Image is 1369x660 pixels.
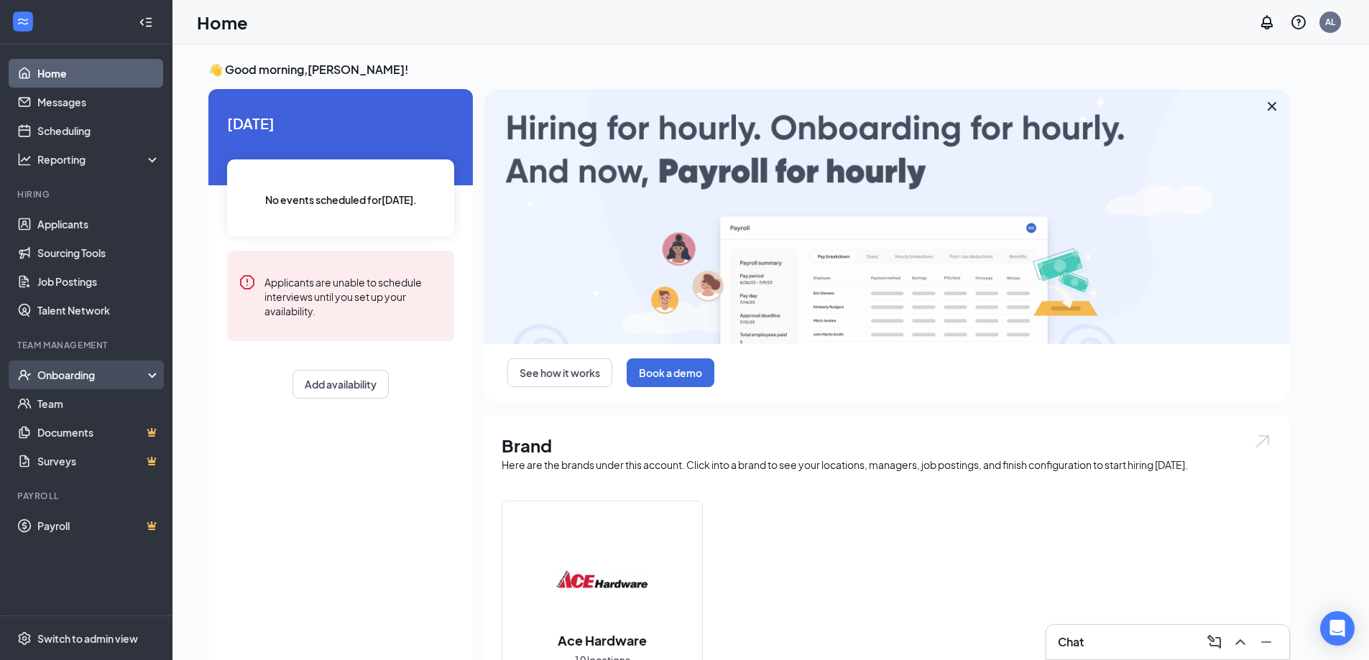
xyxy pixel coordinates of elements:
[1206,633,1223,651] svg: ComposeMessage
[1255,631,1278,654] button: Minimize
[239,274,256,291] svg: Error
[292,370,389,399] button: Add availability
[265,192,417,208] span: No events scheduled for [DATE] .
[1058,634,1084,650] h3: Chat
[502,433,1272,457] h1: Brand
[17,490,157,502] div: Payroll
[1229,631,1252,654] button: ChevronUp
[16,14,30,29] svg: WorkstreamLogo
[556,534,648,626] img: Ace Hardware
[139,15,153,29] svg: Collapse
[17,152,32,167] svg: Analysis
[507,358,612,387] button: See how it works
[1203,631,1226,654] button: ComposeMessage
[37,210,160,238] a: Applicants
[37,631,138,646] div: Switch to admin view
[17,339,157,351] div: Team Management
[37,152,161,167] div: Reporting
[1258,633,1275,651] svg: Minimize
[208,62,1289,78] h3: 👋 Good morning, [PERSON_NAME] !
[37,368,148,382] div: Onboarding
[37,267,160,296] a: Job Postings
[37,59,160,88] a: Home
[17,188,157,200] div: Hiring
[1325,16,1335,28] div: AL
[17,368,32,382] svg: UserCheck
[1263,98,1281,115] svg: Cross
[17,631,32,646] svg: Settings
[37,296,160,325] a: Talent Network
[264,274,443,318] div: Applicants are unable to schedule interviews until you set up your availability.
[197,10,248,34] h1: Home
[37,447,160,475] a: SurveysCrown
[37,88,160,116] a: Messages
[37,418,160,447] a: DocumentsCrown
[1232,633,1249,651] svg: ChevronUp
[627,358,714,387] button: Book a demo
[1258,14,1276,31] svg: Notifications
[37,389,160,418] a: Team
[502,457,1272,472] div: Here are the brands under this account. Click into a brand to see your locations, managers, job p...
[543,631,661,649] h2: Ace Hardware
[1320,611,1355,646] div: Open Intercom Messenger
[37,511,160,540] a: PayrollCrown
[227,112,454,134] span: [DATE]
[1290,14,1307,31] svg: QuestionInfo
[37,238,160,267] a: Sourcing Tools
[484,89,1289,344] img: payroll-large.gif
[1253,433,1272,450] img: open.6027fd2a22e1237b5b06.svg
[37,116,160,145] a: Scheduling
